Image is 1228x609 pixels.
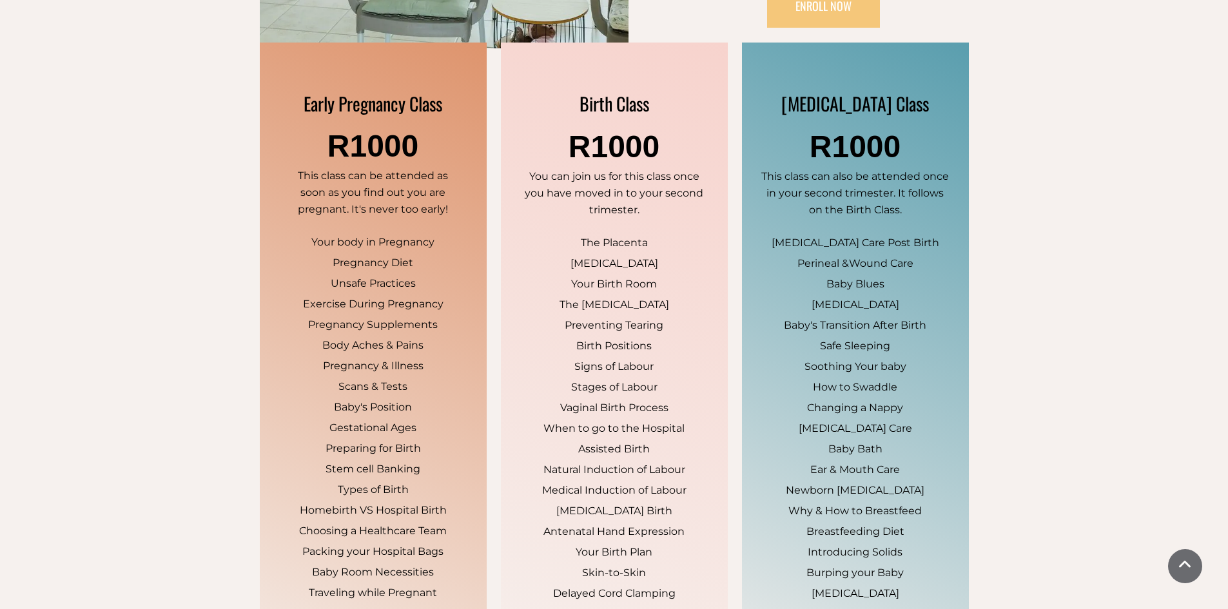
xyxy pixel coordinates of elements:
[812,587,899,599] span: [MEDICAL_DATA]
[810,463,900,476] span: Ear & Mouth Care
[556,505,672,517] span: [MEDICAL_DATA] Birth
[797,257,849,269] span: Perineal &
[571,278,657,290] span: Your Birth Room
[303,298,443,310] span: Exercise During Pregnancy
[323,360,424,372] span: Pregnancy & Illness
[808,546,902,558] span: Introducing Solids
[571,381,658,393] span: Stages of Labour
[329,421,416,434] span: Gestational Ages
[553,587,676,599] span: Delayed Cord Clamping
[772,237,939,249] span: [MEDICAL_DATA] Care Post Birth
[338,380,407,392] span: Scans & Tests
[304,90,442,117] span: Early Pregnancy Class
[576,546,652,558] span: Your Birth Plan
[826,278,884,290] span: Baby Blues
[576,340,652,352] span: Birth Positions
[582,566,646,579] span: Skin-to-Skin
[302,545,443,557] span: Packing your Hospital Bags
[312,566,434,578] span: Baby Room Necessities
[326,442,421,454] span: Preparing for Birth
[543,525,685,537] span: Antenatal Hand Expression
[820,340,890,352] span: Safe Sleeping
[560,401,668,414] span: Vaginal Birth Process
[1168,549,1202,583] a: Scroll To Top
[326,463,420,475] span: Stem cell Banking
[333,256,413,269] span: Pregnancy Diet
[581,237,648,249] span: The Placenta
[812,298,899,311] span: [MEDICAL_DATA]
[786,484,924,496] span: Newborn [MEDICAL_DATA]
[580,90,649,117] span: Birth Class
[806,525,904,537] span: Breastfeeding Diet
[807,401,903,414] span: Changing a Nappy
[334,401,412,413] span: Baby's Position
[849,257,913,269] span: Wound Care
[299,525,447,537] span: Choosing a Healthcare Team
[810,130,901,164] span: R1000
[570,257,658,269] span: [MEDICAL_DATA]
[578,443,650,455] span: Assisted Birth
[543,422,685,434] span: When to go to the Hospital
[828,443,882,455] span: Baby Bath
[574,360,654,372] span: Signs of Labour
[308,318,438,331] span: Pregnancy Supplements
[542,484,687,496] span: Medical Induction of Labour
[560,298,669,311] span: The [MEDICAL_DATA]
[298,169,448,215] span: This class can be attended as soon as you find out you are pregnant. It's never too early!
[331,277,416,289] span: Unsafe Practices
[525,170,703,215] span: You can join us for this class once you have moved in to your second trimester.
[781,90,929,117] span: [MEDICAL_DATA] Class
[338,483,409,496] span: Types of Birth
[806,566,904,579] span: Burping your Baby
[327,129,418,163] span: R1000
[565,319,663,331] span: Preventing Tearing
[799,422,912,434] span: [MEDICAL_DATA] Care
[813,381,897,393] span: How to Swaddle
[309,586,437,599] span: Traveling while Pregnant
[804,360,906,372] span: Soothing Your baby
[784,319,926,331] span: Baby's Transition After Birth
[788,505,922,517] span: Why & How to Breastfeed
[543,463,685,476] span: Natural Induction of Labour
[569,130,659,164] span: R1000
[761,170,949,215] span: This class can also be attended once in your second trimester. It follows on the Birth Class.
[300,504,447,516] span: Homebirth VS Hospital Birth
[311,236,434,248] span: Your body in Pregnancy
[322,339,424,351] span: Body Aches & Pains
